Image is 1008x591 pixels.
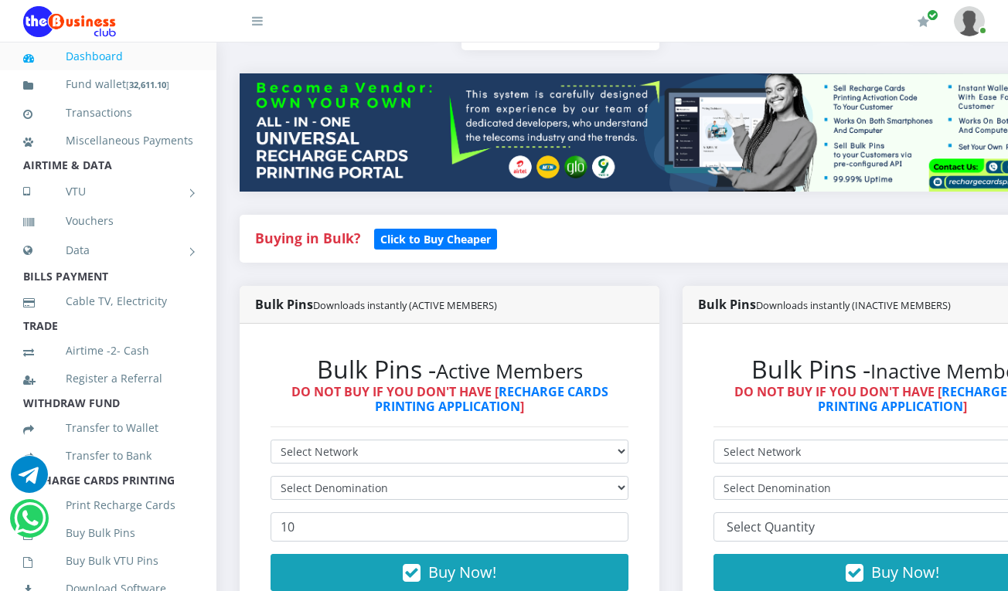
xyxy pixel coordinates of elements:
[23,361,193,396] a: Register a Referral
[23,172,193,211] a: VTU
[428,562,496,583] span: Buy Now!
[927,9,938,21] span: Renew/Upgrade Subscription
[380,232,491,246] b: Click to Buy Cheaper
[23,333,193,369] a: Airtime -2- Cash
[23,410,193,446] a: Transfer to Wallet
[23,123,193,158] a: Miscellaneous Payments
[14,511,46,537] a: Chat for support
[271,554,628,591] button: Buy Now!
[291,383,608,415] strong: DO NOT BUY IF YOU DON'T HAVE [ ]
[271,512,628,542] input: Enter Quantity
[23,203,193,239] a: Vouchers
[255,296,497,313] strong: Bulk Pins
[23,284,193,319] a: Cable TV, Electricity
[23,543,193,579] a: Buy Bulk VTU Pins
[23,438,193,474] a: Transfer to Bank
[313,298,497,312] small: Downloads instantly (ACTIVE MEMBERS)
[918,15,929,28] i: Renew/Upgrade Subscription
[129,79,166,90] b: 32,611.10
[126,79,169,90] small: [ ]
[23,6,116,37] img: Logo
[954,6,985,36] img: User
[11,467,48,493] a: Chat for support
[698,296,951,313] strong: Bulk Pins
[23,231,193,270] a: Data
[436,358,583,385] small: Active Members
[23,95,193,131] a: Transactions
[255,229,360,247] strong: Buying in Bulk?
[23,487,193,523] a: Print Recharge Cards
[756,298,951,312] small: Downloads instantly (INACTIVE MEMBERS)
[23,39,193,74] a: Dashboard
[374,229,497,247] a: Click to Buy Cheaper
[871,562,939,583] span: Buy Now!
[271,355,628,384] h2: Bulk Pins -
[23,66,193,103] a: Fund wallet[32,611.10]
[375,383,608,415] a: RECHARGE CARDS PRINTING APPLICATION
[23,515,193,551] a: Buy Bulk Pins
